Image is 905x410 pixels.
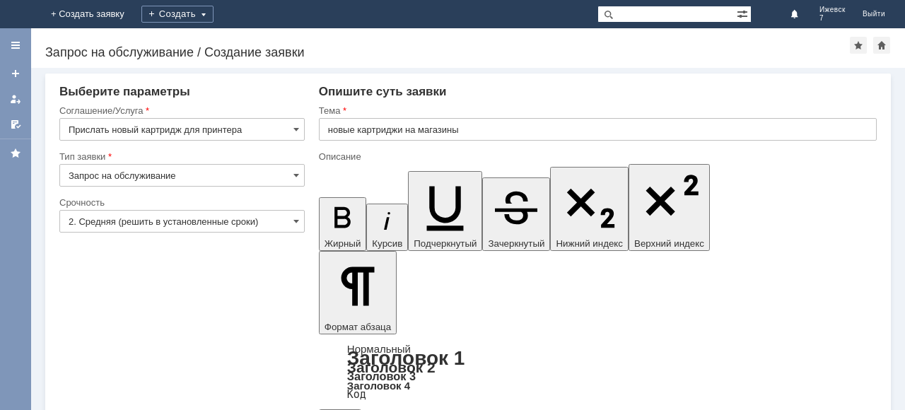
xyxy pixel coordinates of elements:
[850,37,867,54] div: Добавить в избранное
[347,359,436,375] a: Заголовок 2
[737,6,751,20] span: Расширенный поиск
[408,171,482,251] button: Подчеркнутый
[59,198,302,207] div: Срочность
[482,177,550,251] button: Зачеркнутый
[319,152,874,161] div: Описание
[372,238,402,249] span: Курсив
[629,164,710,251] button: Верхний индекс
[347,388,366,401] a: Код
[347,370,416,382] a: Заголовок 3
[347,347,465,369] a: Заголовок 1
[550,167,629,251] button: Нижний индекс
[325,238,361,249] span: Жирный
[4,113,27,136] a: Мои согласования
[59,106,302,115] div: Соглашение/Услуга
[319,344,877,399] div: Формат абзаца
[556,238,623,249] span: Нижний индекс
[141,6,214,23] div: Создать
[347,343,411,355] a: Нормальный
[366,204,408,251] button: Курсив
[319,197,367,251] button: Жирный
[325,322,391,332] span: Формат абзаца
[347,380,410,392] a: Заголовок 4
[873,37,890,54] div: Сделать домашней страницей
[819,14,846,23] span: 7
[45,45,850,59] div: Запрос на обслуживание / Создание заявки
[819,6,846,14] span: Ижевск
[4,88,27,110] a: Мои заявки
[59,85,190,98] span: Выберите параметры
[59,152,302,161] div: Тип заявки
[319,106,874,115] div: Тема
[488,238,544,249] span: Зачеркнутый
[319,85,447,98] span: Опишите суть заявки
[319,251,397,334] button: Формат абзаца
[4,62,27,85] a: Создать заявку
[634,238,704,249] span: Верхний индекс
[414,238,477,249] span: Подчеркнутый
